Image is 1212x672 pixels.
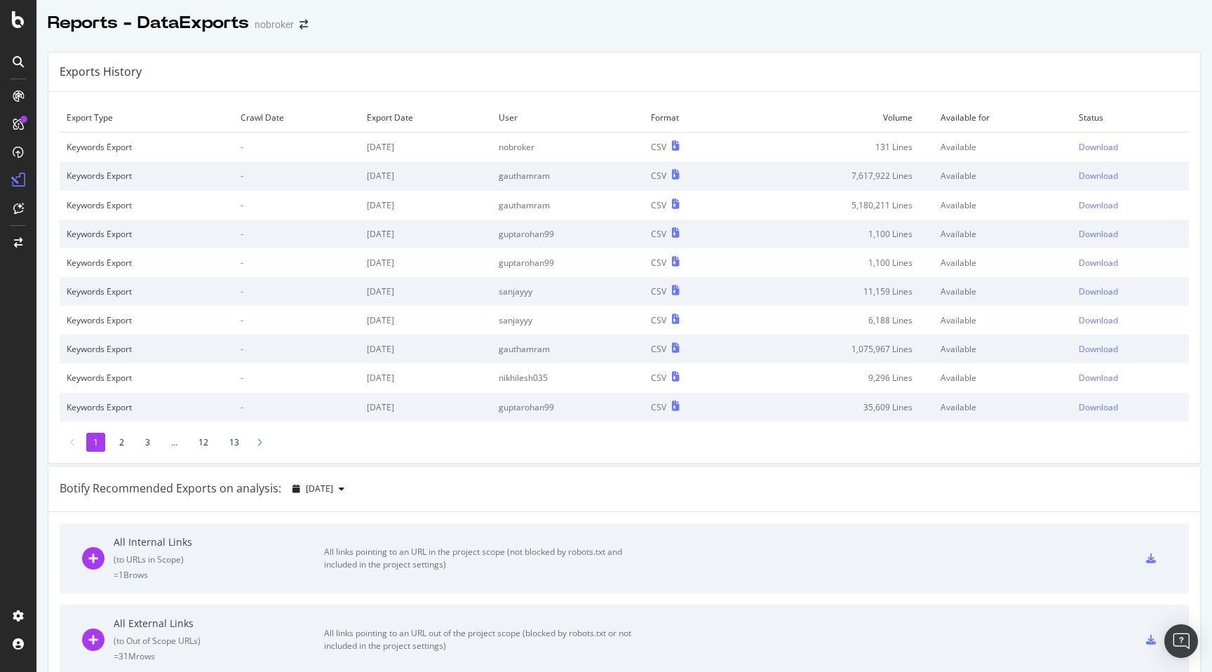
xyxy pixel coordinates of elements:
div: CSV [651,285,666,297]
div: Botify Recommended Exports on analysis: [60,481,281,497]
td: [DATE] [360,133,492,162]
td: Format [644,103,738,133]
div: CSV [651,170,666,182]
td: - [234,335,360,363]
div: Available [941,141,1065,153]
td: 1,075,967 Lines [738,335,934,363]
td: [DATE] [360,248,492,277]
td: [DATE] [360,161,492,190]
td: - [234,133,360,162]
a: Download [1079,257,1182,269]
div: Download [1079,372,1118,384]
li: 3 [138,433,157,452]
td: User [492,103,644,133]
div: CSV [651,343,666,355]
div: Download [1079,199,1118,211]
td: sanjayyy [492,277,644,306]
div: Keywords Export [67,401,227,413]
td: nikhilesh035 [492,363,644,392]
td: - [234,248,360,277]
a: Download [1079,228,1182,240]
td: Available for [934,103,1072,133]
td: gauthamram [492,335,644,363]
td: Export Type [60,103,234,133]
li: 1 [86,433,105,452]
span: 2025 Sep. 1st [306,483,333,495]
div: ( to URLs in Scope ) [114,553,324,565]
div: Available [941,343,1065,355]
td: 9,296 Lines [738,363,934,392]
div: Available [941,401,1065,413]
div: Keywords Export [67,141,227,153]
div: Keywords Export [67,314,227,326]
td: - [234,191,360,220]
a: Download [1079,372,1182,384]
td: [DATE] [360,335,492,363]
li: ... [164,433,184,452]
a: Download [1079,285,1182,297]
button: [DATE] [287,478,350,500]
td: 131 Lines [738,133,934,162]
td: [DATE] [360,220,492,248]
div: arrow-right-arrow-left [299,20,308,29]
div: Keywords Export [67,170,227,182]
div: Download [1079,170,1118,182]
a: Download [1079,343,1182,355]
li: 13 [222,433,246,452]
div: All links pointing to an URL out of the project scope (blocked by robots.txt or not included in t... [324,627,640,652]
td: 35,609 Lines [738,393,934,422]
a: Download [1079,199,1182,211]
td: - [234,161,360,190]
td: - [234,220,360,248]
div: Download [1079,401,1118,413]
div: Open Intercom Messenger [1164,624,1198,658]
td: - [234,363,360,392]
a: Download [1079,401,1182,413]
td: [DATE] [360,393,492,422]
div: CSV [651,199,666,211]
td: 5,180,211 Lines [738,191,934,220]
a: Download [1079,141,1182,153]
div: Download [1079,314,1118,326]
td: nobroker [492,133,644,162]
div: Available [941,285,1065,297]
div: Download [1079,285,1118,297]
div: csv-export [1146,553,1156,563]
td: 7,617,922 Lines [738,161,934,190]
div: All links pointing to an URL in the project scope (not blocked by robots.txt and included in the ... [324,546,640,571]
a: Download [1079,314,1182,326]
div: Available [941,257,1065,269]
td: guptarohan99 [492,393,644,422]
div: nobroker [255,18,294,32]
div: All External Links [114,617,324,631]
a: Download [1079,170,1182,182]
div: Available [941,228,1065,240]
td: Volume [738,103,934,133]
div: ( to Out of Scope URLs ) [114,635,324,647]
div: Available [941,170,1065,182]
td: - [234,306,360,335]
div: Keywords Export [67,372,227,384]
div: Download [1079,141,1118,153]
div: Available [941,314,1065,326]
td: gauthamram [492,161,644,190]
td: 1,100 Lines [738,220,934,248]
td: Crawl Date [234,103,360,133]
div: Keywords Export [67,228,227,240]
div: CSV [651,257,666,269]
td: 6,188 Lines [738,306,934,335]
div: All Internal Links [114,535,324,549]
td: guptarohan99 [492,248,644,277]
li: 12 [191,433,215,452]
td: guptarohan99 [492,220,644,248]
td: [DATE] [360,306,492,335]
div: Download [1079,228,1118,240]
li: 2 [112,433,131,452]
td: Status [1072,103,1189,133]
div: Keywords Export [67,199,227,211]
td: 1,100 Lines [738,248,934,277]
div: Reports - DataExports [48,11,249,35]
div: Available [941,199,1065,211]
div: CSV [651,314,666,326]
div: CSV [651,401,666,413]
